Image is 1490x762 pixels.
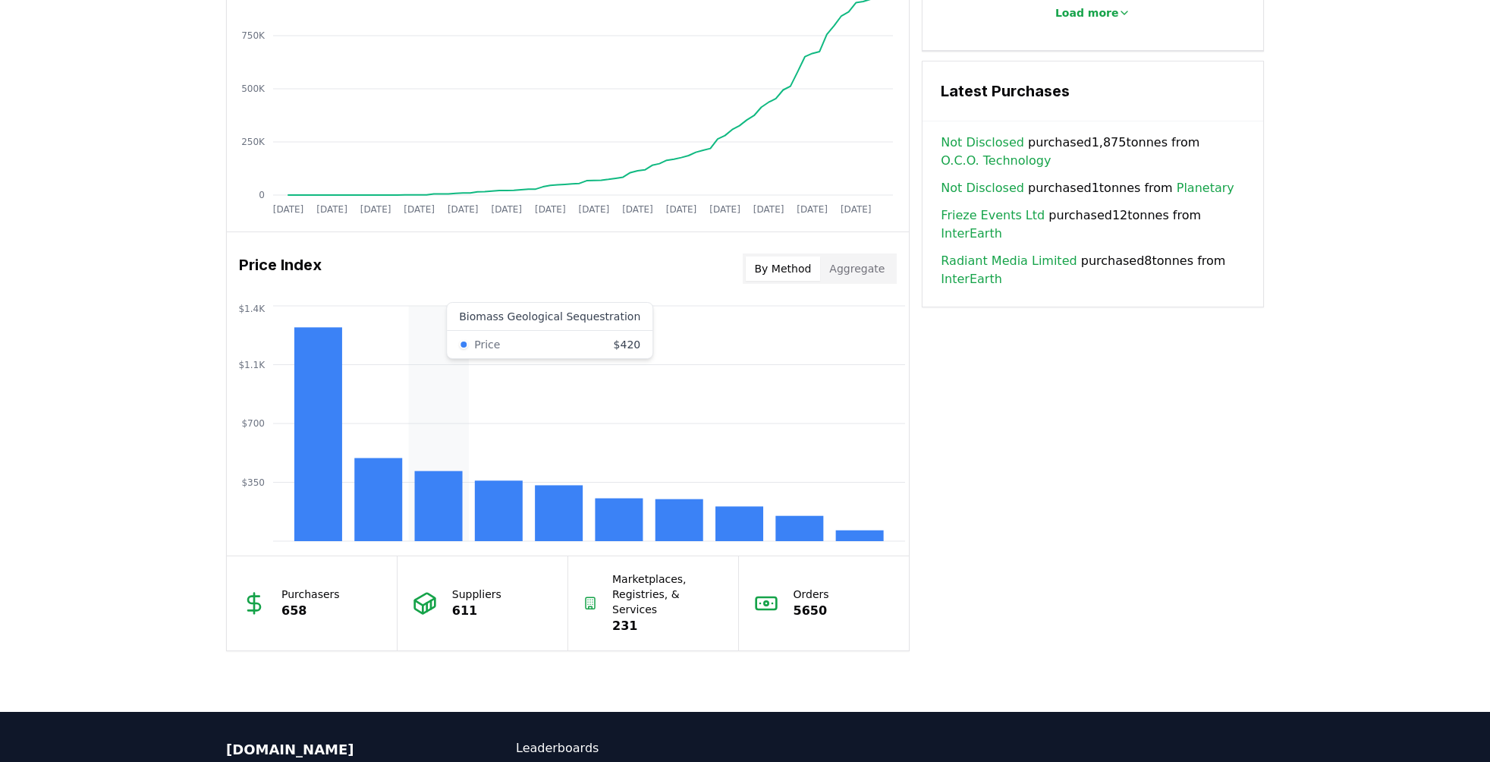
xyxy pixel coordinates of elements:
tspan: $1.1K [238,360,266,370]
tspan: [DATE] [404,204,435,215]
tspan: $1.4K [238,304,266,314]
p: Purchasers [281,587,340,602]
a: Not Disclosed [941,179,1024,197]
tspan: 750K [241,30,266,41]
tspan: [DATE] [579,204,610,215]
button: By Method [746,257,821,281]
tspan: 0 [259,190,265,200]
a: Frieze Events Ltd [941,206,1045,225]
tspan: $350 [241,477,265,488]
tspan: [DATE] [709,204,740,215]
span: purchased 8 tonnes from [941,252,1245,288]
a: O.C.O. Technology [941,152,1051,170]
a: InterEarth [941,225,1001,243]
tspan: [DATE] [273,204,304,215]
tspan: [DATE] [448,204,479,215]
tspan: [DATE] [666,204,697,215]
tspan: 500K [241,83,266,94]
tspan: [DATE] [535,204,566,215]
p: Marketplaces, Registries, & Services [612,571,723,617]
tspan: [DATE] [491,204,522,215]
tspan: [DATE] [753,204,784,215]
tspan: [DATE] [841,204,872,215]
tspan: [DATE] [316,204,347,215]
tspan: [DATE] [797,204,828,215]
tspan: 250K [241,137,266,147]
a: Planetary [1177,179,1234,197]
p: [DOMAIN_NAME] [226,739,455,760]
p: Suppliers [452,587,501,602]
button: Aggregate [820,257,894,281]
span: purchased 12 tonnes from [941,206,1245,243]
p: 658 [281,602,340,620]
h3: Price Index [239,253,322,284]
span: purchased 1 tonnes from [941,179,1234,197]
a: Not Disclosed [941,134,1024,152]
a: Leaderboards [516,739,745,757]
a: Radiant Media Limited [941,252,1077,270]
span: purchased 1,875 tonnes from [941,134,1245,170]
p: 5650 [794,602,829,620]
tspan: [DATE] [622,204,653,215]
p: 231 [612,617,723,635]
p: Load more [1055,5,1119,20]
p: 611 [452,602,501,620]
h3: Latest Purchases [941,80,1245,102]
tspan: [DATE] [360,204,391,215]
a: InterEarth [941,270,1001,288]
p: Orders [794,587,829,602]
tspan: $700 [241,418,265,429]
